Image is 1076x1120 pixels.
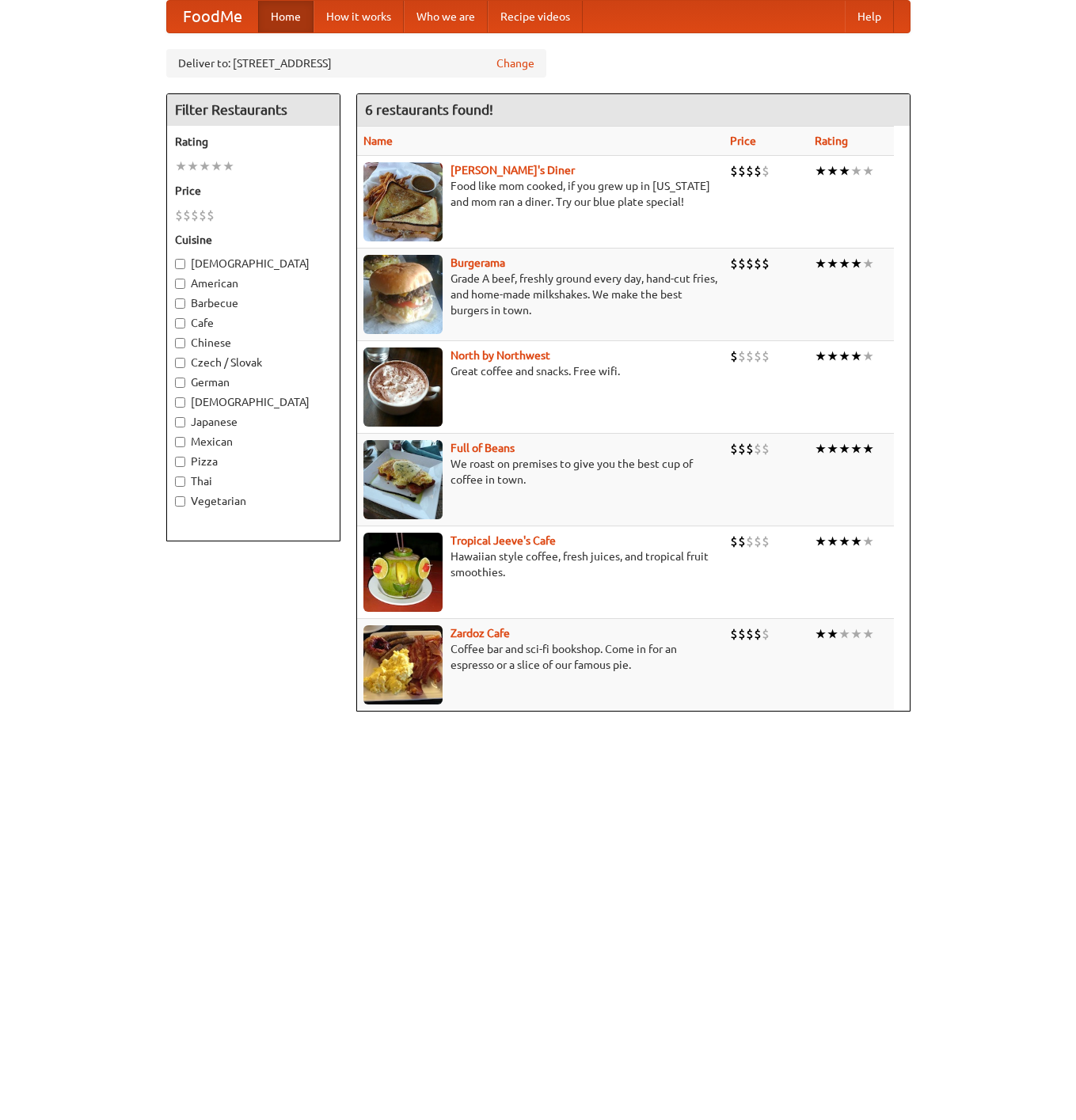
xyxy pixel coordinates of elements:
[404,1,488,32] a: Who we are
[754,533,762,550] li: $
[730,625,738,643] li: $
[363,440,443,519] img: beans.jpg
[175,355,332,370] label: Czech / Slovak
[166,49,546,78] div: Deliver to: [STREET_ADDRESS]
[175,315,332,331] label: Cafe
[730,440,738,457] li: $
[746,347,754,365] li: $
[815,135,848,147] a: Rating
[175,496,185,507] input: Vegetarian
[211,158,222,175] li: ★
[199,207,207,224] li: $
[451,256,505,269] a: Burgerama
[175,256,332,271] label: [DEMOGRAPHIC_DATA]
[827,255,838,272] li: ★
[730,255,738,272] li: $
[730,135,756,147] a: Price
[850,625,862,643] li: ★
[746,255,754,272] li: $
[175,275,332,291] label: American
[827,625,838,643] li: ★
[451,349,550,362] a: North by Northwest
[862,625,874,643] li: ★
[175,134,332,150] h5: Rating
[850,533,862,550] li: ★
[175,259,185,269] input: [DEMOGRAPHIC_DATA]
[175,158,187,175] li: ★
[175,358,185,368] input: Czech / Slovak
[451,534,556,547] a: Tropical Jeeve's Cafe
[175,454,332,469] label: Pizza
[187,158,199,175] li: ★
[363,347,443,427] img: north.jpg
[451,627,510,640] a: Zardoz Cafe
[175,374,332,390] label: German
[730,162,738,180] li: $
[827,533,838,550] li: ★
[258,1,314,32] a: Home
[862,255,874,272] li: ★
[363,641,717,673] p: Coffee bar and sci-fi bookshop. Come in for an espresso or a slice of our famous pie.
[175,279,185,289] input: American
[191,207,199,224] li: $
[762,533,770,550] li: $
[488,1,583,32] a: Recipe videos
[175,476,185,487] input: Thai
[738,533,746,550] li: $
[175,207,183,224] li: $
[363,549,717,580] p: Hawaiian style coffee, fresh juices, and tropical fruit smoothies.
[738,162,746,180] li: $
[838,625,850,643] li: ★
[363,271,717,318] p: Grade A beef, freshly ground every day, hand-cut fries, and home-made milkshakes. We make the bes...
[838,255,850,272] li: ★
[862,440,874,457] li: ★
[363,533,443,612] img: jeeves.jpg
[827,162,838,180] li: ★
[838,440,850,457] li: ★
[738,347,746,365] li: $
[754,625,762,643] li: $
[762,440,770,457] li: $
[175,338,185,348] input: Chinese
[363,625,443,704] img: zardoz.jpg
[175,473,332,489] label: Thai
[738,255,746,272] li: $
[365,102,493,117] ng-pluralize: 6 restaurants found!
[451,442,515,454] b: Full of Beans
[850,440,862,457] li: ★
[363,255,443,334] img: burgerama.jpg
[199,158,211,175] li: ★
[746,533,754,550] li: $
[175,414,332,430] label: Japanese
[730,533,738,550] li: $
[167,94,340,126] h4: Filter Restaurants
[815,625,827,643] li: ★
[862,162,874,180] li: ★
[175,232,332,248] h5: Cuisine
[175,183,332,199] h5: Price
[363,178,717,210] p: Food like mom cooked, if you grew up in [US_STATE] and mom ran a diner. Try our blue plate special!
[175,378,185,388] input: German
[175,397,185,408] input: [DEMOGRAPHIC_DATA]
[175,295,332,311] label: Barbecue
[175,493,332,509] label: Vegetarian
[862,533,874,550] li: ★
[762,625,770,643] li: $
[451,164,575,177] a: [PERSON_NAME]'s Diner
[183,207,191,224] li: $
[363,162,443,241] img: sallys.jpg
[827,347,838,365] li: ★
[175,437,185,447] input: Mexican
[754,347,762,365] li: $
[175,457,185,467] input: Pizza
[175,394,332,410] label: [DEMOGRAPHIC_DATA]
[838,347,850,365] li: ★
[827,440,838,457] li: ★
[175,434,332,450] label: Mexican
[862,347,874,365] li: ★
[815,255,827,272] li: ★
